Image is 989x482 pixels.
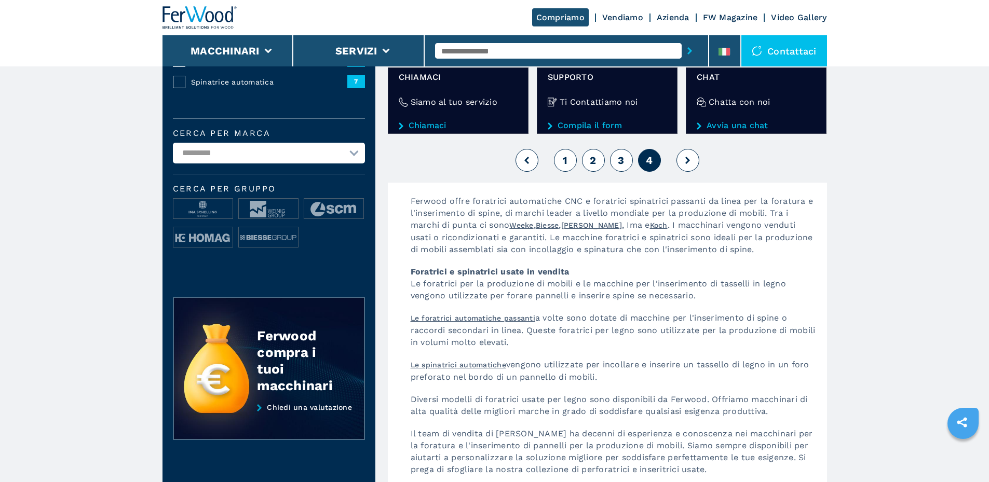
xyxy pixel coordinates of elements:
[173,199,233,219] img: image
[554,149,577,172] button: 1
[173,185,365,193] span: Cerca per Gruppo
[509,221,533,229] a: Weeke
[411,267,570,277] strong: Foratrici e spinatrici usate in vendita
[949,409,975,435] a: sharethis
[400,393,827,428] p: Diversi modelli di foratrici usate per legno sono disponibili da Ferwood. Offriamo macchinari di ...
[560,96,638,108] h4: Ti Contattiamo noi
[709,96,770,108] h4: Chatta con noi
[548,98,557,107] img: Ti Contattiamo noi
[638,149,661,172] button: 4
[191,45,260,57] button: Macchinari
[602,12,643,22] a: Vendiamo
[162,6,237,29] img: Ferwood
[304,199,363,219] img: image
[548,121,667,130] a: Compila il form
[697,121,816,130] a: Avvia una chat
[239,199,298,219] img: image
[590,154,596,167] span: 2
[697,98,706,107] img: Chatta con noi
[347,75,365,88] span: 7
[400,266,827,312] p: Le foratrici per la produzione di mobili e le macchine per l'inserimento di tasselli in legno ven...
[411,96,497,108] h4: Siamo al tuo servizio
[618,154,624,167] span: 3
[173,403,365,440] a: Chiedi una valutazione
[752,46,762,56] img: Contattaci
[239,227,298,248] img: image
[646,154,653,167] span: 4
[335,45,377,57] button: Servizi
[399,71,518,83] span: Chiamaci
[411,314,535,322] a: Le foratrici automatiche passanti
[399,121,518,130] a: Chiamaci
[945,435,981,474] iframe: Chat
[682,39,698,63] button: submit-button
[411,361,506,369] a: Le spinatrici automatiche
[257,327,343,394] div: Ferwood compra i tuoi macchinari
[610,149,633,172] button: 3
[400,359,827,393] p: vengono utilizzate per incollare e inserire un tassello di legno in un foro preforato nel bordo d...
[657,12,689,22] a: Azienda
[191,77,347,87] span: Spinatrice automatica
[563,154,567,167] span: 1
[400,312,827,359] p: a volte sono dotate di macchine per l'inserimento di spine o raccordi secondari in linea. Queste ...
[532,8,589,26] a: Compriamo
[703,12,758,22] a: FW Magazine
[697,71,816,83] span: chat
[173,227,233,248] img: image
[548,71,667,83] span: Supporto
[650,221,668,229] a: Koch
[582,149,605,172] button: 2
[536,221,559,229] a: Biesse
[561,221,622,229] a: [PERSON_NAME]
[400,195,827,266] p: Ferwood offre foratrici automatiche CNC e foratrici spinatrici passanti da linea per la foratura ...
[173,129,365,137] label: Cerca per marca
[399,98,408,107] img: Siamo al tuo servizio
[771,12,827,22] a: Video Gallery
[741,35,827,66] div: Contattaci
